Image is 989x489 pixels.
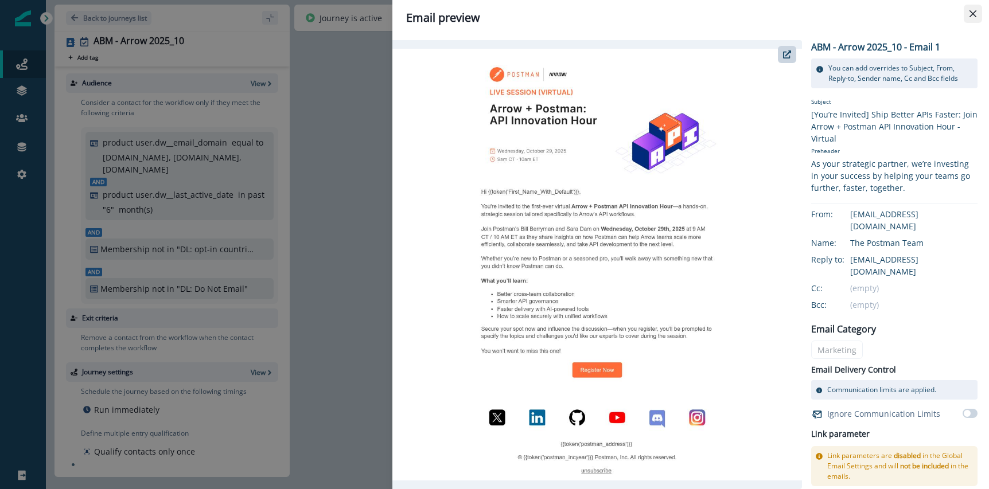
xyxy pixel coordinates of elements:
div: (empty) [850,282,978,294]
span: not be included [900,461,949,471]
button: Close [964,5,982,23]
p: ABM - Arrow 2025_10 - Email 1 [811,40,940,54]
div: Bcc: [811,299,869,311]
div: (empty) [850,299,978,311]
div: From: [811,208,869,220]
div: [EMAIL_ADDRESS][DOMAIN_NAME] [850,253,978,277]
img: email asset unavailable [392,49,802,480]
div: Email preview [406,9,975,26]
div: [EMAIL_ADDRESS][DOMAIN_NAME] [850,208,978,232]
p: You can add overrides to Subject, From, Reply-to, Sender name, Cc and Bcc fields [828,63,973,84]
div: The Postman Team [850,237,978,249]
p: Preheader [811,144,978,158]
p: Subject [811,97,978,108]
div: Name: [811,237,869,249]
p: Link parameters are in the Global Email Settings and will in the emails. [827,451,973,482]
div: [You’re Invited] Ship Better APIs Faster: Join Arrow + Postman API Innovation Hour - Virtual [811,108,978,144]
span: disabled [894,451,921,460]
div: Reply to: [811,253,869,265]
div: As your strategic partner, we’re investing in your success by helping your teams go further, fast... [811,158,978,194]
div: Cc: [811,282,869,294]
h2: Link parameter [811,427,870,441]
